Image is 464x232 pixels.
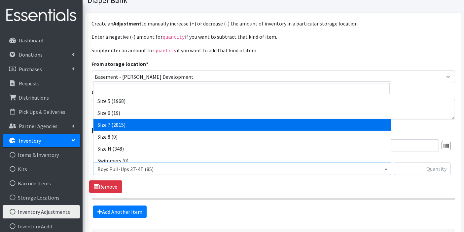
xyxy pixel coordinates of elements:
p: Donations [19,51,43,58]
li: Size 7 (2815) [93,119,391,131]
legend: Items in this adjustment [92,125,455,137]
li: Swimmers (0) [93,155,391,166]
label: From storage location [92,60,149,68]
p: Partner Agencies [19,123,57,129]
a: Barcode Items [3,177,80,190]
span: Boys Pull-Ups 3T-4T (85) [97,164,387,174]
p: Requests [19,80,40,87]
a: Pick Ups & Deliveries [3,105,80,118]
a: Kits [3,162,80,176]
a: Dashboard [3,34,80,47]
a: Donations [3,48,80,61]
img: HumanEssentials [3,4,80,26]
a: Storage Locations [3,191,80,204]
label: Comment [92,88,116,96]
input: Quantity [394,162,451,175]
a: Inventory Adjustments [3,205,80,218]
li: Size 6 (19) [93,107,391,119]
a: Inventory [3,134,80,147]
li: Size 8 (0) [93,131,391,143]
abbr: required [146,61,149,67]
p: Purchases [19,66,42,72]
span: Boys Pull-Ups 3T-4T (85) [93,162,391,175]
p: Distributions [19,94,49,101]
code: quantity [163,35,185,40]
a: Remove [89,180,122,193]
a: Distributions [3,91,80,104]
li: Size N (348) [93,143,391,155]
p: Create an to manually increase (+) or decrease (-) the amount of inventory in a particular storag... [92,20,455,27]
p: Enter a negative (-) amount for if you want to subtract that kind of item. [92,33,455,41]
a: Add Another Item [93,206,147,218]
p: Simply enter an amount for if you want to add that kind of item. [92,46,455,55]
p: Dashboard [19,37,43,44]
a: Requests [3,77,80,90]
code: quantity [155,48,177,54]
strong: Adjustment [114,20,142,27]
p: Inventory [19,137,41,144]
a: Items & Inventory [3,148,80,162]
a: Purchases [3,63,80,76]
a: Partner Agencies [3,119,80,133]
li: Size 5 (1968) [93,95,391,107]
p: Pick Ups & Deliveries [19,109,65,115]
